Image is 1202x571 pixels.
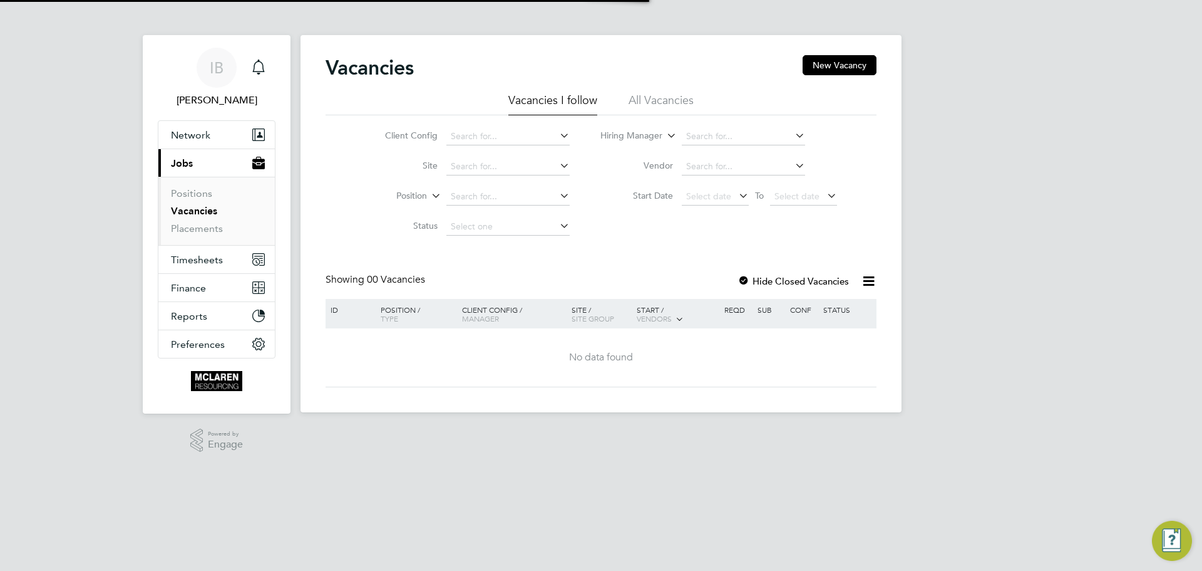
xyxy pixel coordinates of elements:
[366,130,438,141] label: Client Config
[381,313,398,323] span: Type
[751,187,768,204] span: To
[1152,521,1192,561] button: Engage Resource Center
[637,313,672,323] span: Vendors
[686,191,731,202] span: Select date
[143,35,290,414] nav: Main navigation
[171,129,210,141] span: Network
[327,299,371,320] div: ID
[367,273,425,286] span: 00 Vacancies
[158,246,275,273] button: Timesheets
[326,273,428,286] div: Showing
[446,128,570,145] input: Search for...
[355,190,427,202] label: Position
[446,218,570,236] input: Select one
[158,48,275,108] a: IB[PERSON_NAME]
[568,299,634,329] div: Site /
[371,299,459,329] div: Position /
[366,160,438,171] label: Site
[210,60,223,76] span: IB
[191,371,242,391] img: mclaren-logo-retina.png
[508,93,597,115] li: Vacancies I follow
[682,158,805,175] input: Search for...
[158,121,275,149] button: Network
[171,187,212,199] a: Positions
[208,439,243,450] span: Engage
[158,149,275,177] button: Jobs
[171,223,223,234] a: Placements
[171,205,217,217] a: Vacancies
[158,177,275,245] div: Jobs
[601,190,673,201] label: Start Date
[682,128,805,145] input: Search for...
[601,160,673,171] label: Vendor
[366,220,438,231] label: Status
[171,157,193,169] span: Jobs
[446,188,570,206] input: Search for...
[787,299,819,320] div: Conf
[754,299,787,320] div: Sub
[721,299,754,320] div: Reqd
[190,429,244,453] a: Powered byEngage
[634,299,721,330] div: Start /
[629,93,694,115] li: All Vacancies
[326,55,414,80] h2: Vacancies
[737,275,849,287] label: Hide Closed Vacancies
[820,299,875,320] div: Status
[208,429,243,439] span: Powered by
[774,191,819,202] span: Select date
[459,299,568,329] div: Client Config /
[158,330,275,358] button: Preferences
[171,338,225,350] span: Preferences
[171,310,207,322] span: Reports
[158,371,275,391] a: Go to home page
[572,313,614,323] span: Site Group
[158,93,275,108] span: Iryna Blair
[171,254,223,266] span: Timesheets
[803,55,876,75] button: New Vacancy
[446,158,570,175] input: Search for...
[158,302,275,330] button: Reports
[590,130,662,142] label: Hiring Manager
[462,313,499,323] span: Manager
[158,274,275,301] button: Finance
[171,282,206,294] span: Finance
[327,351,875,364] div: No data found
